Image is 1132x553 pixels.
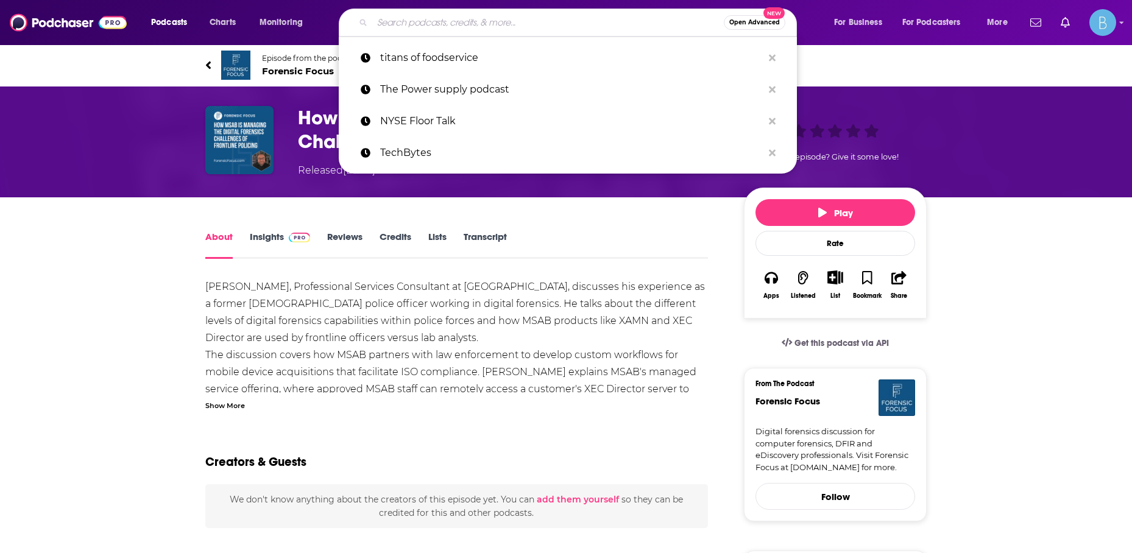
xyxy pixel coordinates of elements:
[298,106,724,153] h1: How MSAB Is Managing The Digital Forensics Challenges Of Frontline Policing
[755,426,915,473] a: Digital forensics discussion for computer forensics, DFIR and eDiscovery professionals. Visit For...
[791,292,816,300] div: Listened
[755,483,915,510] button: Follow
[205,106,274,174] img: How MSAB Is Managing The Digital Forensics Challenges Of Frontline Policing
[763,292,779,300] div: Apps
[339,74,797,105] a: The Power supply podcast
[891,292,907,300] div: Share
[853,292,882,300] div: Bookmark
[339,42,797,74] a: titans of foodservice
[818,207,853,219] span: Play
[822,270,847,284] button: Show More Button
[339,105,797,137] a: NYSE Floor Talk
[251,13,319,32] button: open menu
[250,231,310,259] a: InsightsPodchaser Pro
[380,231,411,259] a: Credits
[221,51,250,80] img: Forensic Focus
[262,65,358,77] span: Forensic Focus
[755,231,915,256] div: Rate
[894,13,978,32] button: open menu
[205,231,233,259] a: About
[851,262,883,307] button: Bookmark
[10,11,127,34] img: Podchaser - Follow, Share and Rate Podcasts
[289,233,310,242] img: Podchaser Pro
[834,14,882,31] span: For Business
[883,262,915,307] button: Share
[978,13,1023,32] button: open menu
[794,338,889,348] span: Get this podcast via API
[755,262,787,307] button: Apps
[350,9,808,37] div: Search podcasts, credits, & more...
[987,14,1008,31] span: More
[1089,9,1116,36] img: User Profile
[537,495,619,504] button: add them yourself
[202,13,243,32] a: Charts
[879,379,915,416] img: Forensic Focus
[755,395,820,407] a: Forensic Focus
[298,163,375,178] div: Released [DATE]
[380,105,763,137] p: NYSE Floor Talk
[380,74,763,105] p: The Power supply podcast
[755,199,915,226] button: Play
[1089,9,1116,36] button: Show profile menu
[787,262,819,307] button: Listened
[380,137,763,169] p: TechBytes
[830,292,840,300] div: List
[230,494,683,518] span: We don't know anything about the creators of this episode yet . You can so they can be credited f...
[755,379,905,388] h3: From The Podcast
[151,14,187,31] span: Podcasts
[428,231,447,259] a: Lists
[1089,9,1116,36] span: Logged in as BLASTmedia
[205,51,927,80] a: Forensic FocusEpisode from the podcastForensic Focus
[819,262,851,307] div: Show More ButtonList
[262,54,358,63] span: Episode from the podcast
[763,7,785,19] span: New
[729,19,780,26] span: Open Advanced
[143,13,203,32] button: open menu
[260,14,303,31] span: Monitoring
[210,14,236,31] span: Charts
[339,137,797,169] a: TechBytes
[1056,12,1075,33] a: Show notifications dropdown
[205,454,306,470] h2: Creators & Guests
[902,14,961,31] span: For Podcasters
[772,328,899,358] a: Get this podcast via API
[380,42,763,74] p: titans of foodservice
[464,231,507,259] a: Transcript
[327,231,363,259] a: Reviews
[826,13,897,32] button: open menu
[772,152,899,161] span: Good episode? Give it some love!
[1025,12,1046,33] a: Show notifications dropdown
[724,15,785,30] button: Open AdvancedNew
[372,13,724,32] input: Search podcasts, credits, & more...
